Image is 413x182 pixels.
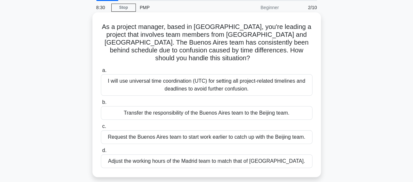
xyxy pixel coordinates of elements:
span: c. [102,123,106,129]
div: 8:30 [92,1,111,14]
h5: As a project manager, based in [GEOGRAPHIC_DATA], you're leading a project that involves team mem... [100,23,313,63]
div: I will use universal time coordination (UTC) for setting all project-related timelines and deadli... [101,74,312,96]
div: Request the Buenos Aires team to start work earlier to catch up with the Beijing team. [101,130,312,144]
div: Beginner [226,1,283,14]
span: b. [102,99,106,105]
span: d. [102,147,106,153]
div: Adjust the working hours of the Madrid team to match that of [GEOGRAPHIC_DATA]. [101,154,312,168]
div: PMP [136,1,226,14]
a: Stop [111,4,136,12]
div: Transfer the responsibility of the Buenos Aires team to the Beijing team. [101,106,312,120]
div: 2/10 [283,1,321,14]
span: a. [102,67,106,73]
